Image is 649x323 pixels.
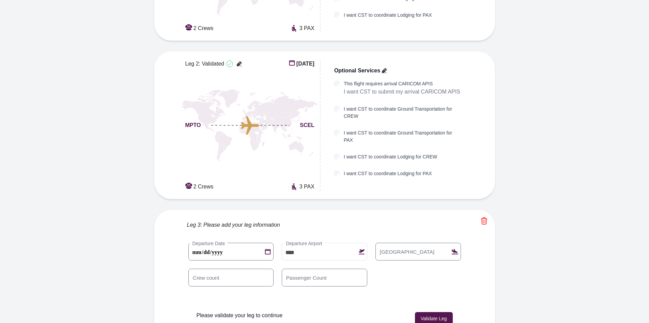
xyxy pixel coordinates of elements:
label: I want CST to coordinate Ground Transportation for CREW [344,106,463,120]
span: [DATE] [296,60,314,68]
p: I want CST to submit my arrival CARICOM APIS [344,87,460,96]
label: This flight requires arrival CARICOM APIS [344,80,460,87]
label: Departure Date [190,240,228,247]
p: Please validate your leg to continue [197,311,283,320]
label: Passenger Count [283,274,330,281]
label: Crew count [190,274,222,281]
span: Leg 2: Validated [185,60,224,68]
span: MPTO [185,121,201,129]
span: Please add your leg information [203,221,280,229]
label: [GEOGRAPHIC_DATA] [377,248,437,255]
span: SCEL [300,121,314,129]
span: 2 Crews [194,183,214,191]
span: 3 PAX [299,183,314,191]
label: Departure Airport [283,240,325,247]
label: I want CST to coordinate Lodging for PAX [344,12,432,19]
span: 2 Crews [194,24,214,32]
span: 3 PAX [299,24,314,32]
label: I want CST to coordinate Lodging for PAX [344,170,432,177]
label: I want CST to coordinate Lodging for CREW [344,153,437,160]
span: Leg 3: [187,221,202,229]
span: Optional Services [334,67,380,75]
label: I want CST to coordinate Ground Transportation for PAX [344,129,463,144]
